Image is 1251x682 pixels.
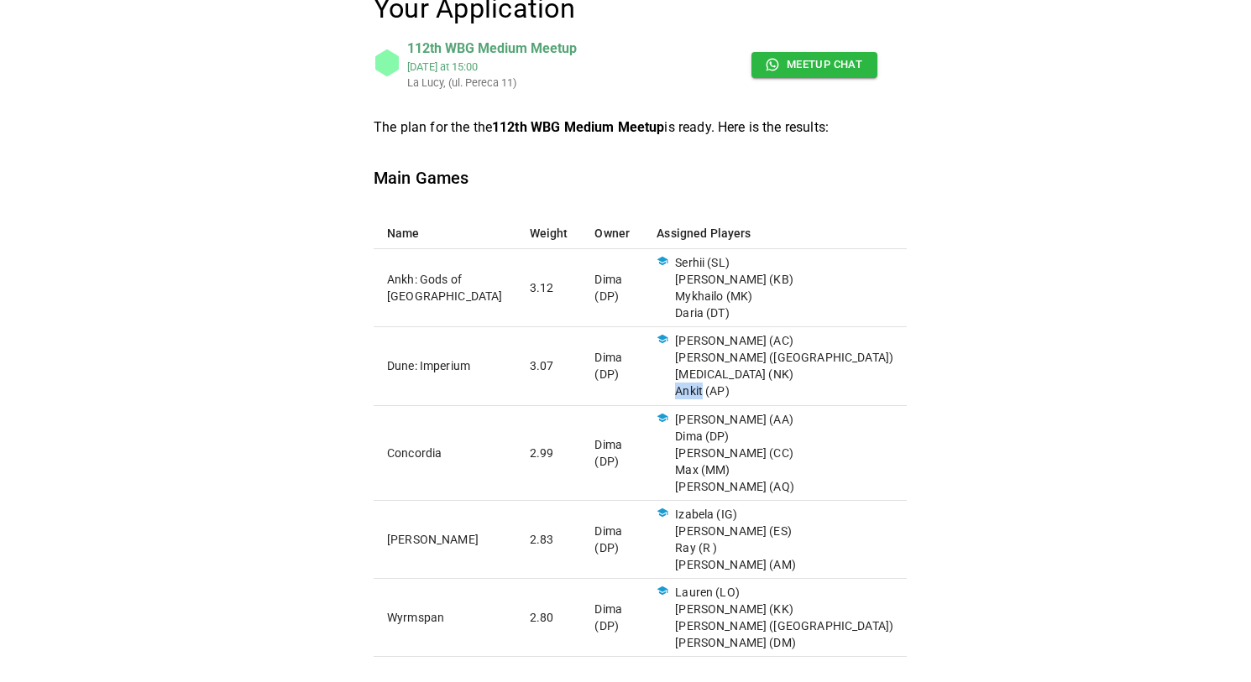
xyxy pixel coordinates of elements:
[407,59,577,75] div: at
[657,461,893,478] p: Max (MM)
[657,523,893,539] p: [PERSON_NAME] (ES)
[657,383,893,399] p: Ankit (AP)
[657,288,893,305] p: Mykhailo (MK)
[643,218,907,249] th: Assigned Players
[657,332,893,349] p: [PERSON_NAME] (AC)
[657,366,893,383] p: [MEDICAL_DATA] (NK)
[657,271,893,288] p: [PERSON_NAME] (KB)
[657,349,893,366] p: [PERSON_NAME] ([GEOGRAPHIC_DATA])
[581,578,643,656] td: Dima (DP)
[374,327,516,405] td: Dune: Imperium
[492,119,664,135] b: 112th WBG Medium Meetup
[516,249,582,327] td: 3.12
[374,117,877,138] p: The plan for the the is ready. Here is the results:
[374,578,516,656] td: Wyrmspan
[516,578,582,656] td: 2.80
[657,584,893,601] p: Lauren (LO)
[407,75,452,91] div: La Lucy, (ul. Pereca 11)
[581,405,643,500] td: Dima (DP)
[516,500,582,578] td: 2.83
[407,39,577,59] div: 112th WBG Medium Meetup
[374,164,877,191] h6: Main Games
[657,445,893,461] p: [PERSON_NAME] (CC)
[657,411,893,428] p: [PERSON_NAME] (AA)
[374,405,516,500] td: Concordia
[516,405,582,500] td: 2.99
[657,601,893,617] p: [PERSON_NAME] (KK)
[407,60,437,73] div: [DATE]
[452,60,478,73] div: 15:00
[581,500,643,578] td: Dima (DP)
[657,539,893,556] p: Ray (R )
[581,249,643,327] td: Dima (DP)
[516,218,582,249] th: Weight
[581,327,643,405] td: Dima (DP)
[657,617,893,634] p: [PERSON_NAME] ([GEOGRAPHIC_DATA])
[657,254,893,271] p: Serhii (SL)
[516,327,582,405] td: 3.07
[657,305,893,321] p: Daria (DT)
[581,218,643,249] th: Owner
[374,218,516,249] th: Name
[374,249,516,327] td: Ankh: Gods of [GEOGRAPHIC_DATA]
[657,506,893,523] p: Izabela (IG)
[657,478,893,495] p: [PERSON_NAME] (AQ)
[751,52,877,78] a: Meetup chat
[657,556,893,573] p: [PERSON_NAME] (AM)
[657,634,893,651] p: [PERSON_NAME] (DM)
[374,500,516,578] td: [PERSON_NAME]
[657,428,893,445] p: Dima (DP)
